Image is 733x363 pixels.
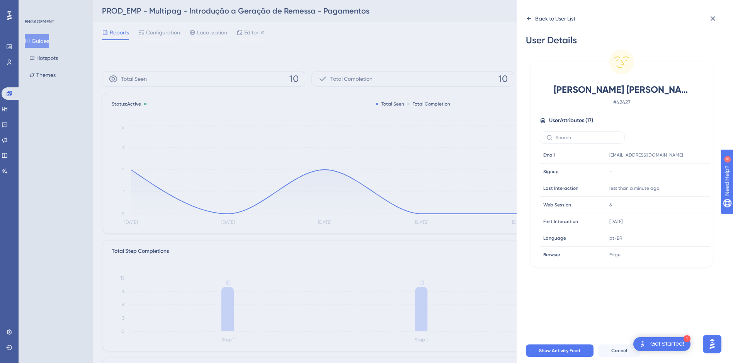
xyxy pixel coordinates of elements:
[609,152,683,158] span: [EMAIL_ADDRESS][DOMAIN_NAME]
[609,219,622,224] time: [DATE]
[633,337,690,351] div: Open Get Started! checklist, remaining modules: 1
[543,152,555,158] span: Email
[609,186,659,191] time: less than a minute ago
[556,135,618,140] input: Search
[609,169,612,175] span: -
[598,344,640,357] button: Cancel
[543,202,571,208] span: Web Session
[609,235,622,241] span: pt-BR
[543,252,560,258] span: Browser
[609,202,612,208] span: 6
[549,116,593,125] span: User Attributes ( 17 )
[638,339,647,349] img: launcher-image-alternative-text
[539,348,580,354] span: Show Activity Feed
[543,235,566,241] span: Language
[684,335,690,342] div: 1
[526,34,718,46] div: User Details
[554,97,690,107] span: # 42427
[609,252,621,258] span: Edge
[543,185,578,191] span: Last Interaction
[611,348,627,354] span: Cancel
[554,84,690,96] span: [PERSON_NAME] [PERSON_NAME]
[543,218,578,225] span: First Interaction
[543,169,559,175] span: Signup
[701,332,724,356] iframe: UserGuiding AI Assistant Launcher
[526,344,594,357] button: Show Activity Feed
[18,2,48,11] span: Need Help?
[535,14,575,23] div: Back to User List
[650,340,684,348] div: Get Started!
[54,4,56,10] div: 4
